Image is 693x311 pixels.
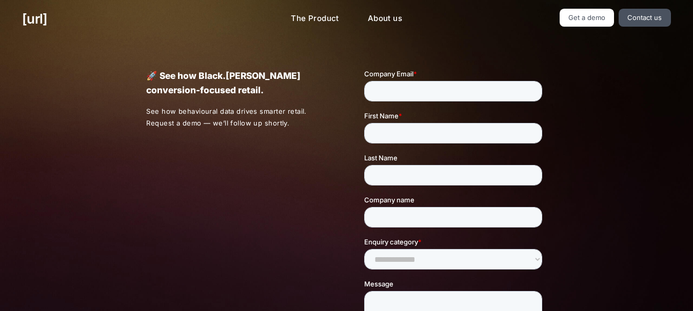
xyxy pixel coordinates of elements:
a: Get a demo [560,9,615,27]
p: 🚀 See how Black.[PERSON_NAME] conversion-focused retail. [146,69,328,97]
p: See how behavioural data drives smarter retail. Request a demo — we’ll follow up shortly. [146,106,329,129]
a: Contact us [619,9,671,27]
a: [URL] [22,9,47,29]
a: About us [360,9,410,29]
a: The Product [283,9,347,29]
